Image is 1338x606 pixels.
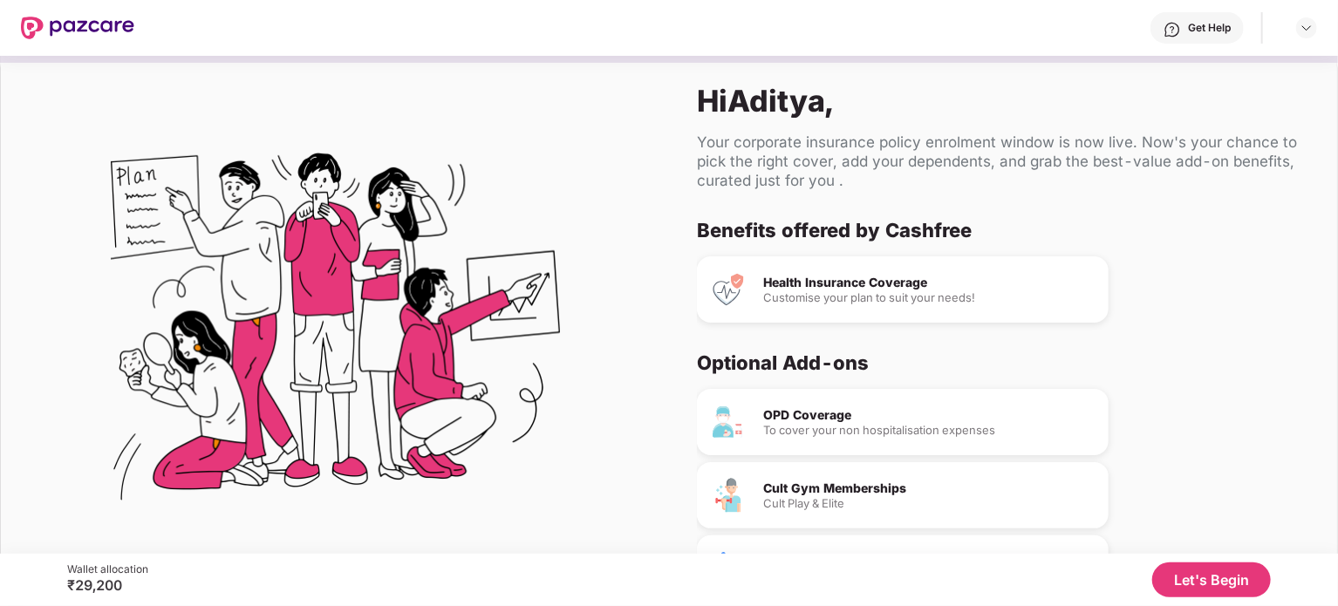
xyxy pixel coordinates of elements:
div: To cover your non hospitalisation expenses [763,425,1095,436]
div: Cult Gym Memberships [763,482,1095,494]
div: Customise your plan to suit your needs! [763,292,1095,303]
img: svg+xml;base64,PHN2ZyBpZD0iRHJvcGRvd24tMzJ4MzIiIHhtbG5zPSJodHRwOi8vd3d3LnczLm9yZy8yMDAwL3N2ZyIgd2... [1300,21,1314,35]
div: OPD Coverage [763,409,1095,421]
img: svg+xml;base64,PHN2ZyBpZD0iSGVscC0zMngzMiIgeG1sbnM9Imh0dHA6Ly93d3cudzMub3JnLzIwMDAvc3ZnIiB3aWR0aD... [1164,21,1181,38]
div: Optional Add-ons [697,351,1295,375]
div: Your corporate insurance policy enrolment window is now live. Now's your chance to pick the right... [697,133,1309,190]
div: ₹29,200 [67,576,148,594]
img: Health Insurance Coverage [711,272,746,307]
div: Benefits offered by Cashfree [697,218,1295,242]
img: New Pazcare Logo [21,17,134,39]
button: Let's Begin [1152,562,1271,597]
img: Health Checkups [711,551,746,586]
div: Wallet allocation [67,562,148,576]
img: Flex Benefits Illustration [111,108,560,557]
div: Hi Aditya , [697,83,1309,119]
img: OPD Coverage [711,405,746,439]
div: Cult Play & Elite [763,498,1095,509]
div: Get Help [1188,21,1231,35]
div: Health Insurance Coverage [763,276,1095,289]
img: Cult Gym Memberships [711,478,746,513]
